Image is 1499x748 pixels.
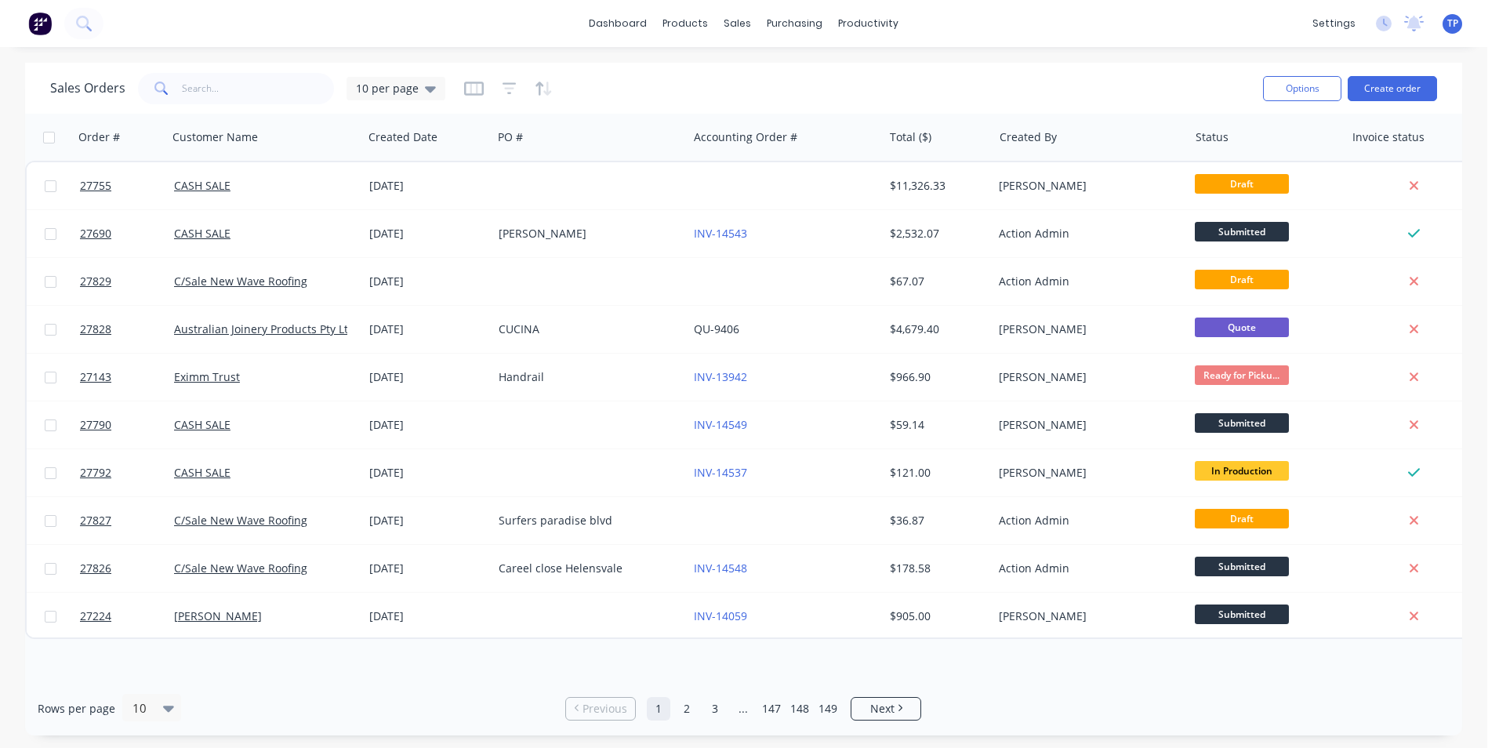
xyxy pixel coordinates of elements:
[28,12,52,35] img: Factory
[174,226,230,241] a: CASH SALE
[999,226,1173,241] div: Action Admin
[174,178,230,193] a: CASH SALE
[1195,174,1289,194] span: Draft
[80,258,174,305] a: 27829
[694,369,747,384] a: INV-13942
[174,321,355,336] a: Australian Joinery Products Pty Ltd
[566,701,635,717] a: Previous page
[80,608,111,624] span: 27224
[369,321,486,337] div: [DATE]
[694,561,747,576] a: INV-14548
[759,12,830,35] div: purchasing
[80,178,111,194] span: 27755
[80,321,111,337] span: 27828
[999,513,1173,528] div: Action Admin
[369,561,486,576] div: [DATE]
[1196,129,1229,145] div: Status
[1195,413,1289,433] span: Submitted
[999,178,1173,194] div: [PERSON_NAME]
[80,401,174,448] a: 27790
[499,321,673,337] div: CUCINA
[675,697,699,721] a: Page 2
[830,12,906,35] div: productivity
[694,129,797,145] div: Accounting Order #
[356,80,419,96] span: 10 per page
[1000,129,1057,145] div: Created By
[1195,557,1289,576] span: Submitted
[890,321,982,337] div: $4,679.40
[499,513,673,528] div: Surfers paradise blvd
[369,369,486,385] div: [DATE]
[369,465,486,481] div: [DATE]
[1348,76,1437,101] button: Create order
[694,321,739,336] a: QU-9406
[174,513,307,528] a: C/Sale New Wave Roofing
[80,593,174,640] a: 27224
[851,701,920,717] a: Next page
[890,226,982,241] div: $2,532.07
[369,274,486,289] div: [DATE]
[694,608,747,623] a: INV-14059
[1195,222,1289,241] span: Submitted
[174,608,262,623] a: [PERSON_NAME]
[182,73,335,104] input: Search...
[50,81,125,96] h1: Sales Orders
[174,274,307,289] a: C/Sale New Wave Roofing
[80,306,174,353] a: 27828
[80,545,174,592] a: 27826
[999,274,1173,289] div: Action Admin
[716,12,759,35] div: sales
[1195,318,1289,337] span: Quote
[559,697,927,721] ul: Pagination
[1195,365,1289,385] span: Ready for Picku...
[80,513,111,528] span: 27827
[890,417,982,433] div: $59.14
[890,369,982,385] div: $966.90
[731,697,755,721] a: Jump forward
[1195,461,1289,481] span: In Production
[655,12,716,35] div: products
[890,129,931,145] div: Total ($)
[174,465,230,480] a: CASH SALE
[1352,129,1425,145] div: Invoice status
[368,129,437,145] div: Created Date
[369,226,486,241] div: [DATE]
[499,561,673,576] div: Careel close Helensvale
[78,129,120,145] div: Order #
[890,561,982,576] div: $178.58
[80,210,174,257] a: 27690
[174,561,307,576] a: C/Sale New Wave Roofing
[80,369,111,385] span: 27143
[890,274,982,289] div: $67.07
[703,697,727,721] a: Page 3
[80,226,111,241] span: 27690
[760,697,783,721] a: Page 147
[1195,605,1289,624] span: Submitted
[999,417,1173,433] div: [PERSON_NAME]
[1195,270,1289,289] span: Draft
[80,417,111,433] span: 27790
[499,369,673,385] div: Handrail
[38,701,115,717] span: Rows per page
[369,178,486,194] div: [DATE]
[1305,12,1363,35] div: settings
[870,701,895,717] span: Next
[694,226,747,241] a: INV-14543
[647,697,670,721] a: Page 1 is your current page
[1195,509,1289,528] span: Draft
[369,417,486,433] div: [DATE]
[999,465,1173,481] div: [PERSON_NAME]
[80,162,174,209] a: 27755
[499,226,673,241] div: [PERSON_NAME]
[80,497,174,544] a: 27827
[174,369,240,384] a: Eximm Trust
[999,561,1173,576] div: Action Admin
[498,129,523,145] div: PO #
[581,12,655,35] a: dashboard
[890,513,982,528] div: $36.87
[172,129,258,145] div: Customer Name
[1263,76,1341,101] button: Options
[890,608,982,624] div: $905.00
[174,417,230,432] a: CASH SALE
[890,465,982,481] div: $121.00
